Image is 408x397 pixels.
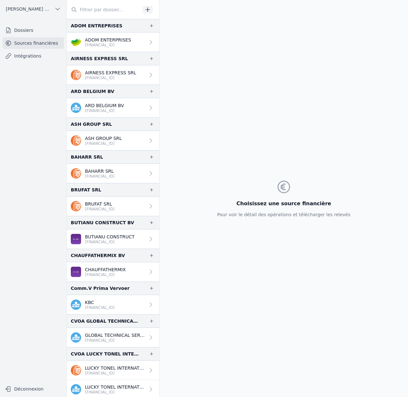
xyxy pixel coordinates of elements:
[3,4,64,14] button: [PERSON_NAME] ET PARTNERS SRL
[71,55,128,62] div: AIRNESS EXPRESS SRL
[71,365,81,375] img: ing.png
[67,295,159,314] a: KBC [FINANCIAL_ID]
[71,135,81,146] img: ing.png
[67,328,159,347] a: GLOBAL TECHNICAL SERVICES COMPANY C [FINANCIAL_ID]
[85,42,131,48] p: [FINANCIAL_ID]
[85,69,136,76] p: AIRNESS EXPRESS SRL
[85,272,126,277] p: [FINANCIAL_ID]
[67,32,159,52] a: ADOM ENTERPRISES [FINANCIAL_ID]
[71,186,101,194] div: BRUFAT SRL
[67,98,159,117] a: ARD BELGIUM BV [FINANCIAL_ID]
[85,234,134,240] p: BUTIANU CONSTRUCT
[3,384,64,394] button: Déconnexion
[71,267,81,277] img: BEOBANK_CTBKBEBX.png
[71,300,81,310] img: kbc.png
[71,201,81,211] img: ing.png
[71,332,81,343] img: kbc.png
[85,390,145,395] p: [FINANCIAL_ID]
[85,239,134,245] p: [FINANCIAL_ID]
[71,168,81,179] img: ing.png
[85,305,115,310] p: [FINANCIAL_ID]
[3,50,64,62] a: Intégrations
[67,131,159,150] a: ASH GROUP SRL [FINANCIAL_ID]
[85,37,131,43] p: ADOM ENTERPRISES
[85,338,145,343] p: [FINANCIAL_ID]
[71,70,81,80] img: ing.png
[85,168,115,174] p: BAHARR SRL
[67,164,159,183] a: BAHARR SRL [FINANCIAL_ID]
[85,207,115,212] p: [FINANCIAL_ID]
[71,234,81,244] img: BEOBANK_CTBKBEBX.png
[67,65,159,85] a: AIRNESS EXPRESS SRL [FINANCIAL_ID]
[71,153,103,161] div: BAHARR SRL
[85,201,115,207] p: BRUFAT SRL
[71,103,81,113] img: kbc.png
[85,75,136,80] p: [FINANCIAL_ID]
[71,384,81,394] img: kbc.png
[71,219,134,226] div: BUTIANU CONSTRUCT BV
[71,88,114,95] div: ARD BELGIUM BV
[85,332,145,338] p: GLOBAL TECHNICAL SERVICES COMPANY C
[3,24,64,36] a: Dossiers
[71,252,125,259] div: CHAUFFATHERMIX BV
[85,135,122,142] p: ASH GROUP SRL
[217,211,350,218] p: Pour voir le détail des opérations et télécharger les relevés
[67,361,159,380] a: LUCKY TONEL INTERNATIONAL SCRIS [FINANCIAL_ID]
[71,37,81,47] img: crelan.png
[85,108,124,113] p: [FINANCIAL_ID]
[3,37,64,49] a: Sources financières
[85,384,145,390] p: LUCKY TONEL INTERNATIONAL CVOA
[67,262,159,282] a: CHAUFFATHERMIX [FINANCIAL_ID]
[71,284,130,292] div: Comm.V Prima Vervoer
[67,229,159,249] a: BUTIANU CONSTRUCT [FINANCIAL_ID]
[71,350,139,358] div: CVOA LUCKY TONEL INTERNATIONAL
[85,371,145,376] p: [FINANCIAL_ID]
[85,102,124,109] p: ARD BELGIUM BV
[6,6,52,12] span: [PERSON_NAME] ET PARTNERS SRL
[71,120,112,128] div: ASH GROUP SRL
[85,266,126,273] p: CHAUFFATHERMIX
[85,299,115,306] p: KBC
[67,197,159,216] a: BRUFAT SRL [FINANCIAL_ID]
[85,141,122,146] p: [FINANCIAL_ID]
[71,22,122,30] div: ADOM ENTREPRISES
[217,200,350,208] h3: Choisissez une source financière
[85,174,115,179] p: [FINANCIAL_ID]
[67,4,140,15] input: Filtrer par dossier...
[85,365,145,371] p: LUCKY TONEL INTERNATIONAL SCRIS
[71,317,139,325] div: CVOA GLOBAL TECHNICAL SERVICES COMPANY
